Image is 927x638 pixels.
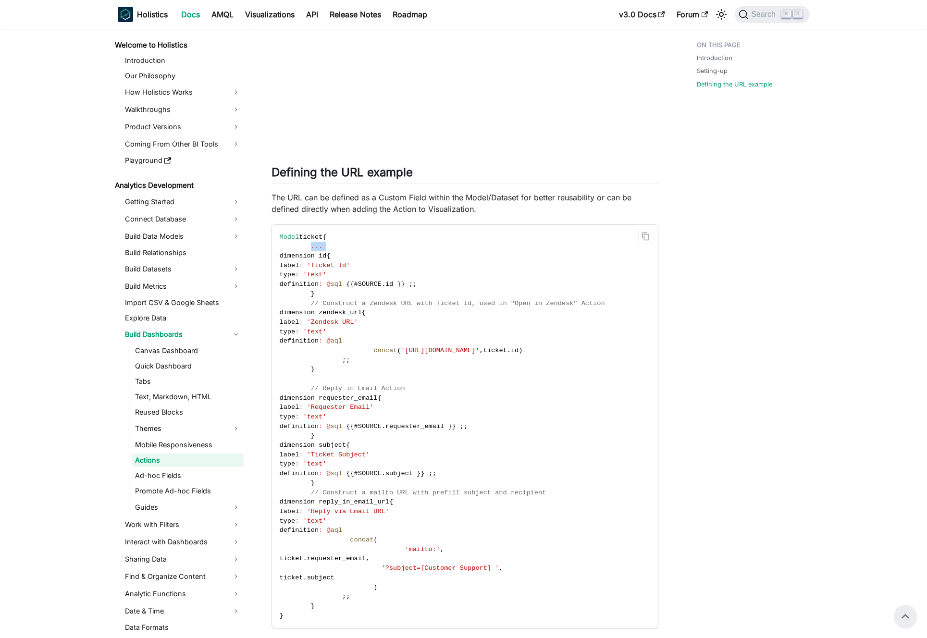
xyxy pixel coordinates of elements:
[358,470,382,477] span: SOURCE
[303,413,326,420] span: 'text'
[507,347,511,354] span: .
[319,423,322,430] span: :
[295,328,299,335] span: :
[132,438,244,452] a: Mobile Responsiveness
[122,54,244,67] a: Introduction
[132,359,244,373] a: Quick Dashboard
[311,290,315,297] span: }
[324,7,387,22] a: Release Notes
[299,319,303,326] span: :
[480,347,483,354] span: ,
[385,281,393,288] span: id
[326,527,330,534] span: @
[511,347,519,354] span: id
[272,165,658,184] h2: Defining the URL example
[280,271,296,278] span: type
[420,470,424,477] span: }
[122,119,244,135] a: Product Versions
[354,281,358,288] span: #
[311,300,605,307] span: // Construct a Zendesk URL with Ticket Id, used in "Open in Zendesk" Action
[122,279,244,294] a: Build Metrics
[299,404,303,411] span: :
[307,319,358,326] span: 'Zendesk URL'
[280,309,362,316] span: dimension zendesk_url
[331,470,342,477] span: sql
[401,281,405,288] span: }
[385,423,444,430] span: requester_email
[132,500,244,515] a: Guides
[295,413,299,420] span: :
[303,555,307,562] span: .
[280,451,299,458] span: label
[319,281,322,288] span: :
[108,29,252,638] nav: Docs sidebar
[433,470,436,477] span: ;
[373,584,377,591] span: )
[122,261,244,277] a: Build Datasets
[326,423,330,430] span: @
[409,281,413,288] span: ;
[122,246,244,259] a: Build Relationships
[280,574,303,581] span: ticket
[280,413,296,420] span: type
[122,296,244,309] a: Import CSV & Google Sheets
[697,66,728,75] a: Setting-up
[132,375,244,388] a: Tabs
[280,394,378,402] span: dimension requester_email
[735,6,809,23] button: Search (Command+K)
[122,327,244,342] a: Build Dashboards
[132,454,244,467] a: Actions
[307,451,370,458] span: 'Ticket Subject'
[280,555,303,562] span: ticket
[385,470,413,477] span: subject
[280,508,299,515] span: label
[499,564,503,572] span: ,
[382,470,385,477] span: .
[122,229,244,244] a: Build Data Models
[122,586,244,601] a: Analytic Functions
[417,470,420,477] span: }
[697,80,772,89] a: Defining the URL example
[280,404,299,411] span: label
[132,484,244,498] a: Promote Ad-hoc Fields
[382,281,385,288] span: .
[331,423,342,430] span: sql
[697,53,732,62] a: Introduction
[280,460,296,467] span: type
[326,470,330,477] span: @
[319,337,322,344] span: :
[311,243,322,250] span: ...
[303,271,326,278] span: 'text'
[671,7,714,22] a: Forum
[122,552,244,567] a: Sharing Data
[307,404,374,411] span: 'Requester Email'
[319,470,322,477] span: :
[793,10,803,18] kbd: K
[280,527,319,534] span: definition
[295,517,299,525] span: :
[137,9,168,20] b: Holistics
[638,229,654,245] button: Copy code to clipboard
[122,154,244,167] a: Playground
[405,546,440,553] span: 'mailto:'
[346,442,350,449] span: {
[122,102,244,117] a: Walkthroughs
[280,233,299,241] span: Model
[280,442,346,449] span: dimension subject
[373,536,377,543] span: (
[322,233,326,241] span: {
[440,546,444,553] span: ,
[122,603,244,619] a: Date & Time
[397,281,401,288] span: }
[280,328,296,335] span: type
[122,136,244,152] a: Coming From Other BI Tools
[311,479,315,487] span: }
[350,536,373,543] span: concat
[300,7,324,22] a: API
[464,423,468,430] span: ;
[346,356,350,364] span: ;
[311,602,315,610] span: }
[319,527,322,534] span: :
[307,574,334,581] span: subject
[519,347,522,354] span: )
